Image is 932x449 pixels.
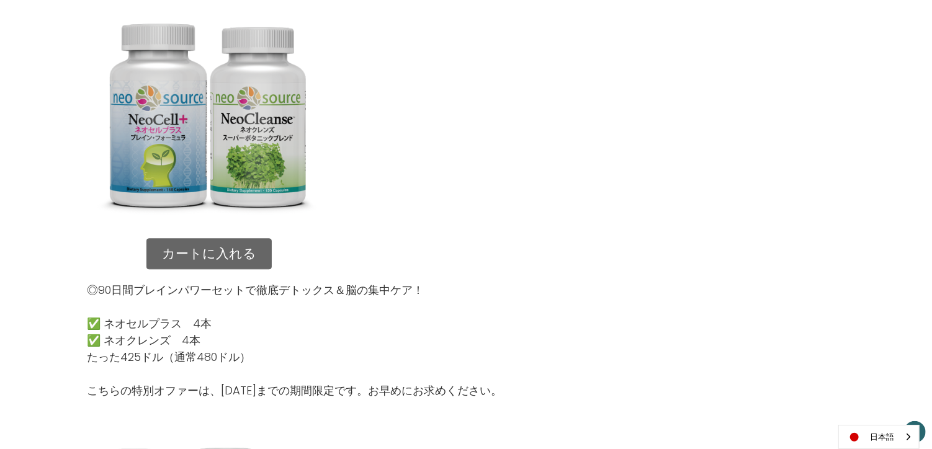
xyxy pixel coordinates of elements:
p: ✅ ネオセルプラス 4本 ✅ ネオクレンズ 4本 たった425ドル（通常480ドル） [87,315,502,365]
div: Language [838,425,920,449]
p: こちらの特別オファーは、[DATE]までの期間限定です。お早めにお求めください。 [87,382,502,399]
p: ◎90日間ブレインパワーセットで徹底デトックス＆脳の集中ケア！ [87,282,502,298]
a: 日本語 [839,425,919,448]
a: カートに入れる [146,238,272,269]
aside: Language selected: 日本語 [838,425,920,449]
